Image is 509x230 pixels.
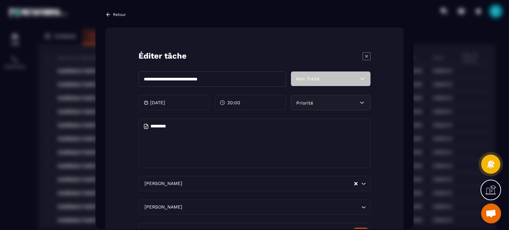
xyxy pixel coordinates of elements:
[227,99,240,106] span: 20:00
[150,100,165,105] p: [DATE]
[481,204,501,223] div: Ouvrir le chat
[296,76,319,81] span: Non Traité
[296,100,313,105] span: Priorité
[143,180,184,187] span: [PERSON_NAME]
[184,180,354,187] input: Search for option
[139,200,370,215] div: Search for option
[354,181,358,186] button: Clear Selected
[139,51,187,62] p: Éditer tâche
[143,204,184,211] span: [PERSON_NAME]
[184,204,360,211] input: Search for option
[139,176,370,191] div: Search for option
[113,12,126,17] p: Retour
